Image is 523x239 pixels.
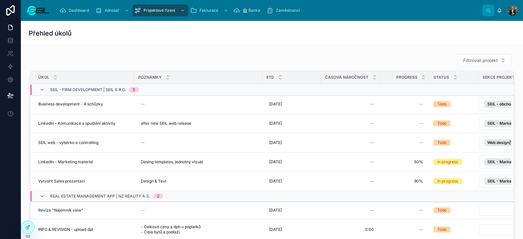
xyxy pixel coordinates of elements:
span: ETD [266,75,274,80]
span: [DATE] [269,208,282,213]
a: LinkedIn - Marketing material [38,159,130,165]
a: -- [384,118,426,129]
a: Design & Text [138,176,259,186]
a: -- [325,205,377,215]
a: Fakturace [188,5,231,16]
div: -- [419,208,423,213]
a: [DATE] [266,99,317,109]
div: -- [370,208,374,213]
a: Projektové řízení [132,5,188,16]
div: Todo [437,140,447,146]
div: -- [419,102,423,107]
div: -- [370,121,374,126]
div: -- [419,227,423,232]
a: -- [325,137,377,148]
div: -- [141,140,145,145]
a: -- [384,205,426,215]
span: LinkedIn - Marketing material [38,159,93,165]
a: 50% [384,157,426,167]
div: Todo [437,120,447,126]
a: -- [138,99,259,109]
a: -- [138,205,259,215]
span: Projektové řízení [143,8,175,13]
a: Vytvořit Sales prezentaci [38,179,130,184]
a: Todo [433,120,475,126]
a: Dashboard [58,5,93,16]
span: Úkol [38,75,49,80]
a: [DATE] [266,224,317,235]
div: Todo [437,101,447,107]
a: -- [325,176,377,186]
div: -- [370,102,374,107]
img: App logo [26,5,50,16]
div: -- [141,102,145,107]
span: [DATE] [269,121,282,126]
a: -- [325,157,377,167]
h1: Přehled úkolů [29,29,72,38]
span: 0:00 [365,227,374,232]
span: Real estate Management app | NZ Reality a.s. [50,194,150,199]
a: Adresář [93,5,132,16]
a: SEIL web - výběrko a controlling [38,140,130,145]
a: Todo [433,101,475,107]
div: scrollable content [55,3,482,18]
span: 90% [387,179,423,184]
span: SEIL web - výběrko a controlling [38,140,98,145]
span: Dashboard [69,8,89,13]
span: Fakturace [199,8,218,13]
span: [DATE] [269,179,282,184]
a: INFO & REVISION - upload dat [38,227,130,232]
a: Todo [433,207,475,213]
a: -- [384,99,426,109]
div: -- [419,121,423,126]
a: -- [384,137,426,148]
a: [DATE] [266,176,317,186]
a: after new SEIL web release [138,118,259,129]
a: [DATE] [266,205,317,215]
div: Todo [437,207,447,213]
button: Select Button [458,54,511,67]
span: Zaměstnanci [276,8,300,13]
div: -- [370,140,374,145]
span: - Celkové ceny a dph u poplatků - Čísla bytů a podlaží. [141,224,242,235]
span: Revize "Nájemník view" [38,208,83,213]
div: -- [370,179,374,184]
a: [DATE] [266,157,317,167]
span: 50% [387,159,423,165]
span: Poznámky [138,75,162,80]
a: [DATE] [266,137,317,148]
div: -- [370,159,374,165]
span: LinkedIn - Komunikace a spuštění aktivity [38,121,115,126]
span: Filtrovat projekt [463,57,498,64]
div: -- [419,140,423,145]
span: [DATE] [269,140,282,145]
span: [DATE] [269,159,282,165]
div: In progress [437,159,458,165]
span: Status [433,75,449,80]
a: In progress [433,159,475,165]
span: INFO & REVISION - upload dat [38,227,93,232]
span: Adresář [105,8,119,13]
a: -- [325,118,377,129]
span: Desing templates, jednotný vizuál [141,159,203,165]
a: 0:00 [325,224,377,235]
span: after new SEIL web release [141,121,191,126]
span: Design & Text [141,179,166,184]
span: Vytvořit Sales prezentaci [38,179,85,184]
a: - Celkové ceny a dph u poplatků - Čísla bytů a podlaží. [138,222,259,237]
div: 2 [157,194,159,199]
span: [DATE] [269,102,282,107]
span: Sekce projektu [482,75,518,80]
div: -- [141,208,145,213]
a: -- [384,224,426,235]
a: Todo [433,227,475,232]
span: 🏦 Banka [243,8,260,13]
a: 90% [384,176,426,186]
a: -- [138,137,259,148]
a: [DATE] [266,118,317,129]
a: Zaměstnanci [265,5,305,16]
span: Časová náročnost [325,75,368,80]
a: Business development - 4 schůzky [38,102,130,107]
a: In progress [433,178,475,184]
span: SEIL - Firm Development | SEIL s.r.o. [50,87,126,92]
